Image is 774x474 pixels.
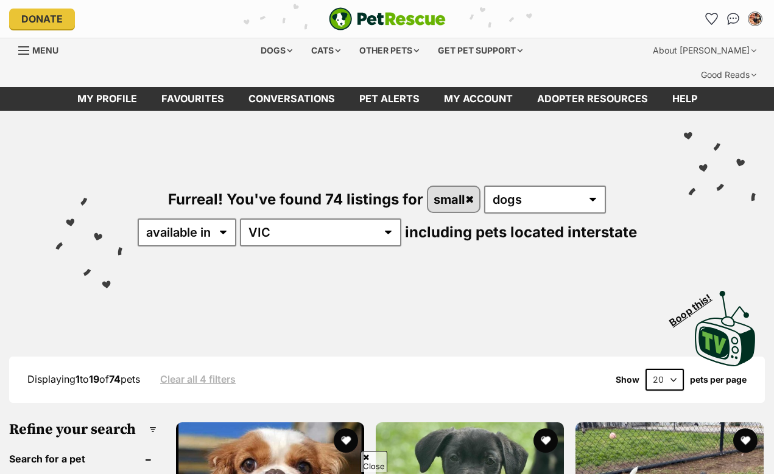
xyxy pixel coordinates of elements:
a: Adopter resources [525,87,660,111]
a: PetRescue [329,7,446,30]
a: conversations [236,87,347,111]
strong: 1 [76,373,80,385]
button: My account [745,9,765,29]
ul: Account quick links [702,9,765,29]
img: PetRescue TV logo [695,291,756,366]
a: Clear all 4 filters [160,374,236,385]
label: pets per page [690,375,747,385]
div: Dogs [252,38,301,63]
img: chat-41dd97257d64d25036548639549fe6c8038ab92f7586957e7f3b1b290dea8141.svg [727,13,740,25]
a: Help [660,87,709,111]
strong: 19 [89,373,99,385]
span: Furreal! You've found 74 listings for [168,190,423,208]
span: Boop this! [667,284,723,328]
div: Good Reads [692,63,765,87]
span: Show [616,375,639,385]
span: Displaying to of pets [27,373,140,385]
a: Conversations [723,9,743,29]
button: favourite [334,428,358,453]
a: My account [432,87,525,111]
a: small [428,187,480,212]
a: Donate [9,9,75,29]
div: Get pet support [429,38,531,63]
a: Boop this! [695,280,756,369]
a: My profile [65,87,149,111]
a: Favourites [702,9,721,29]
button: favourite [733,428,758,453]
a: Pet alerts [347,87,432,111]
div: Cats [303,38,349,63]
div: Other pets [351,38,427,63]
div: About [PERSON_NAME] [644,38,765,63]
h3: Refine your search [9,421,157,438]
a: Favourites [149,87,236,111]
img: May Sivakumaran profile pic [749,13,761,25]
span: Close [361,451,387,472]
a: Menu [18,38,67,60]
header: Search for a pet [9,453,157,464]
img: logo-e224e6f780fb5917bec1dbf3a21bbac754714ae5b6737aabdf751b685950b380.svg [329,7,446,30]
strong: 74 [109,373,121,385]
span: Menu [32,45,58,55]
span: including pets located interstate [405,223,637,241]
button: favourite [533,428,558,453]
